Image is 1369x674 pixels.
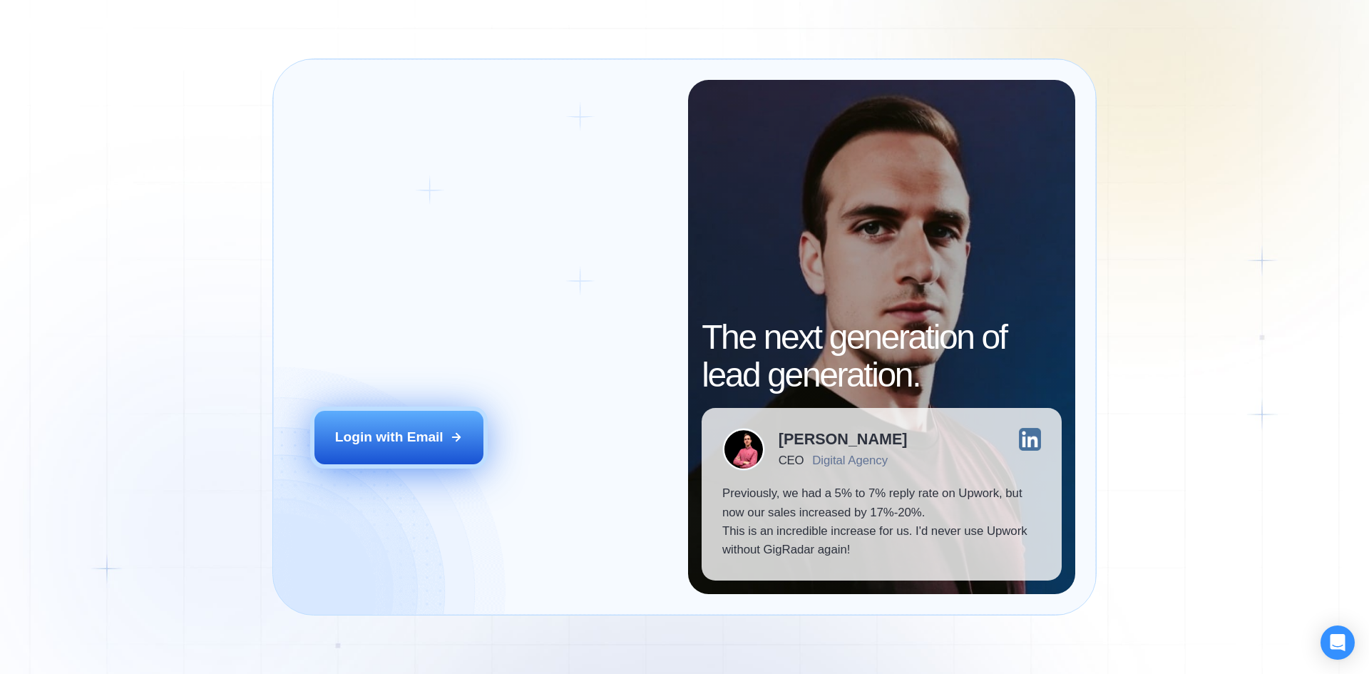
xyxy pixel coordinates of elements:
div: CEO [779,454,804,467]
p: Previously, we had a 5% to 7% reply rate on Upwork, but now our sales increased by 17%-20%. This ... [722,484,1041,560]
div: [PERSON_NAME] [779,432,908,447]
div: Open Intercom Messenger [1321,626,1355,660]
div: Digital Agency [812,454,888,467]
h2: The next generation of lead generation. [702,319,1062,394]
button: Login with Email [314,411,484,464]
div: Login with Email [335,428,443,446]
